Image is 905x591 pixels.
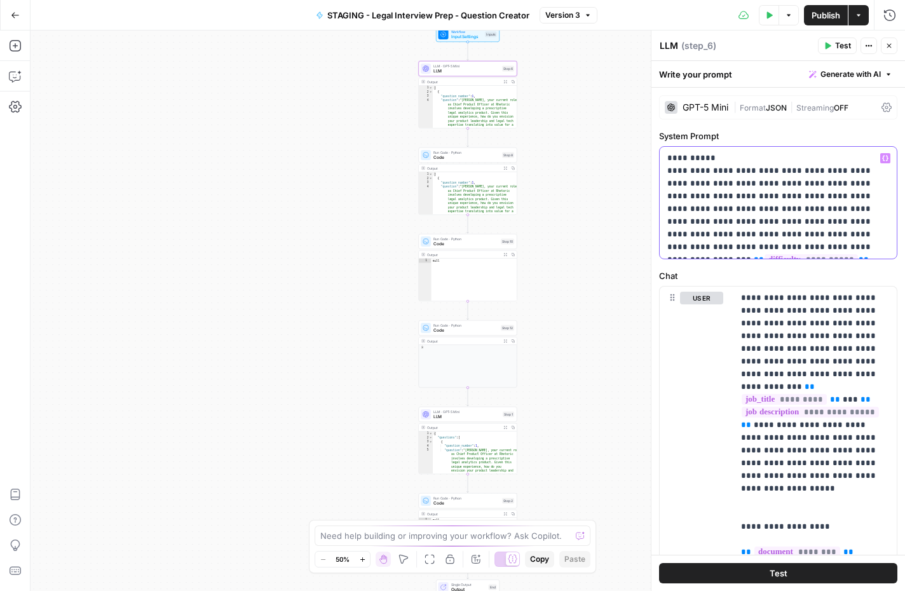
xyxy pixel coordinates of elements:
div: Run Code · PythonCodeStep 12Output3 [419,320,517,388]
g: Edge from step_1 to step_2 [467,474,469,492]
button: Generate with AI [804,66,897,83]
span: Toggle code folding, rows 2 through 6 [429,177,433,181]
div: LLM · GPT-5 MiniLLMStep 1Output{ "questions":[ { "question_number":1, "question":"[PERSON_NAME], ... [419,407,517,474]
span: Toggle code folding, rows 2 through 28 [429,436,433,440]
span: Toggle code folding, rows 2 through 6 [429,90,433,95]
div: Output [427,425,500,430]
span: Run Code · Python [433,150,500,155]
div: 1 [419,431,433,436]
div: 2 [419,90,433,95]
span: STAGING - Legal Interview Prep - Question Creator [327,9,529,22]
div: GPT-5 Mini [683,103,728,112]
div: 3 [419,180,433,185]
button: Copy [525,551,554,567]
button: Version 3 [540,7,597,24]
button: Test [818,37,857,54]
span: | [787,100,796,113]
div: Step 6 [502,66,514,72]
span: Toggle code folding, rows 3 through 7 [429,440,433,444]
div: 3 [419,440,433,444]
span: Single Output [451,582,486,587]
span: ( step_6 ) [681,39,716,52]
div: Output [427,79,500,85]
span: Toggle code folding, rows 1 through 12 [429,172,433,177]
span: Test [770,567,787,580]
label: Chat [659,269,897,282]
div: 3 [419,94,433,98]
span: Format [740,103,766,112]
div: Run Code · PythonCodeStep 10Outputnull [419,234,517,301]
g: Edge from start to step_6 [467,42,469,60]
div: Step 1 [503,412,514,418]
div: Run Code · PythonCodeStep 8Output[ { "question_number":1, "question":"[PERSON_NAME], your current... [419,147,517,215]
span: Code [433,327,498,334]
span: Workflow [451,29,483,34]
div: 2 [419,177,433,181]
span: Toggle code folding, rows 1 through 12 [429,86,433,90]
span: Code [433,500,500,506]
span: 50% [336,554,350,564]
span: Publish [812,9,840,22]
button: Publish [804,5,848,25]
label: System Prompt [659,130,897,142]
div: Run Code · PythonCodeStep 2Outputnull [419,493,517,560]
g: Edge from step_2 to end [467,560,469,579]
div: Inputs [485,32,497,37]
span: Copy [530,554,549,565]
span: Run Code · Python [433,236,498,241]
div: 4 [419,98,433,156]
g: Edge from step_10 to step_12 [467,301,469,320]
button: STAGING - Legal Interview Prep - Question Creator [308,5,537,25]
div: Output [427,166,500,171]
button: Paste [559,551,590,567]
span: Run Code · Python [433,496,500,501]
g: Edge from step_6 to step_8 [467,128,469,147]
span: Test [835,40,851,51]
g: Edge from step_8 to step_10 [467,215,469,233]
span: LLM [433,414,500,420]
div: LLM · GPT-5 MiniLLMStep 6Output[ { "question_number":1, "question":"[PERSON_NAME], your current r... [419,61,517,128]
div: 1 [419,259,432,263]
span: Input Settings [451,34,483,40]
div: 1 [419,86,433,90]
div: End [489,585,497,590]
div: 4 [419,185,433,243]
span: Run Code · Python [433,323,498,328]
span: | [733,100,740,113]
div: Step 2 [502,498,514,504]
span: Streaming [796,103,834,112]
span: JSON [766,103,787,112]
div: Step 8 [502,153,514,158]
div: 1 [419,518,432,522]
div: Step 12 [501,325,514,331]
div: 3 [419,345,517,350]
span: OFF [834,103,848,112]
button: Test [659,563,897,583]
div: WorkflowInput SettingsInputs [419,27,517,42]
div: 2 [419,436,433,440]
div: Write your prompt [651,61,905,87]
button: user [680,292,723,304]
textarea: LLM [660,39,678,52]
div: 1 [419,172,433,177]
g: Edge from step_12 to step_1 [467,388,469,406]
span: Paste [564,554,585,565]
div: Output [427,339,500,344]
div: Output [427,252,500,257]
div: Output [427,512,500,517]
span: LLM · GPT-5 Mini [433,64,500,69]
div: 4 [419,444,433,449]
span: Generate with AI [820,69,881,80]
span: Code [433,241,498,247]
span: LLM · GPT-5 Mini [433,409,500,414]
span: Version 3 [545,10,580,21]
span: Toggle code folding, rows 1 through 29 [429,431,433,436]
span: Code [433,154,500,161]
div: 5 [419,448,433,510]
div: Step 10 [501,239,514,245]
span: LLM [433,68,500,74]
